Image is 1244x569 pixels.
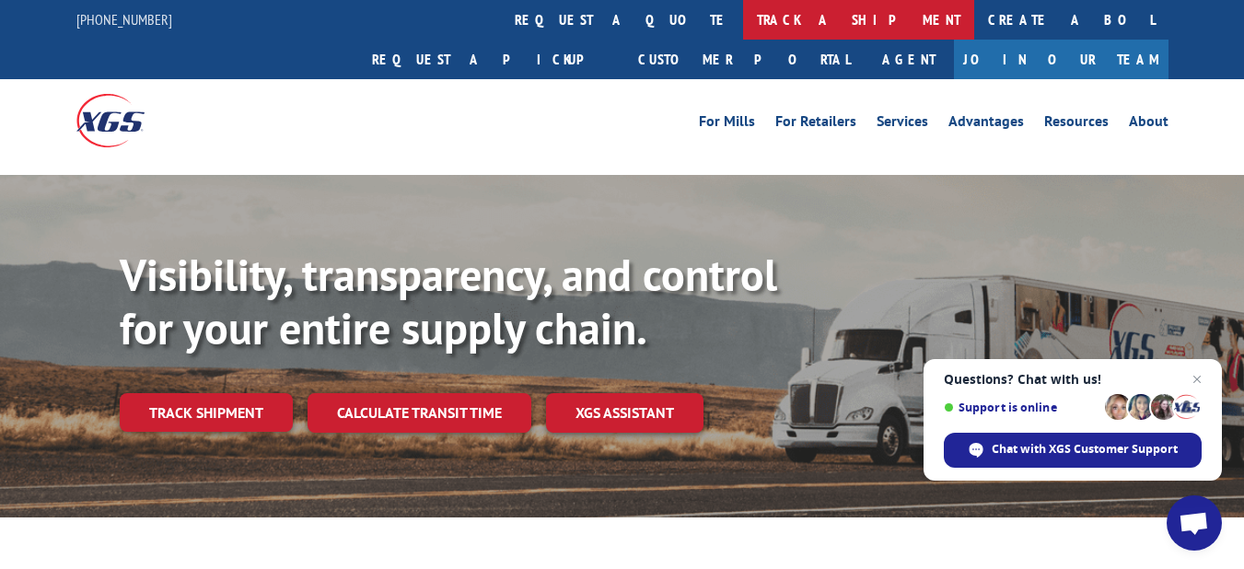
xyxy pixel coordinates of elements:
a: Customer Portal [624,40,864,79]
span: Chat with XGS Customer Support [944,433,1202,468]
a: About [1129,114,1168,134]
a: Calculate transit time [308,393,531,433]
a: For Retailers [775,114,856,134]
span: Questions? Chat with us! [944,372,1202,387]
span: Chat with XGS Customer Support [992,441,1178,458]
a: Services [877,114,928,134]
span: Support is online [944,401,1099,414]
a: Join Our Team [954,40,1168,79]
a: For Mills [699,114,755,134]
a: Open chat [1167,495,1222,551]
a: Resources [1044,114,1109,134]
a: Advantages [948,114,1024,134]
a: Track shipment [120,393,293,432]
a: XGS ASSISTANT [546,393,703,433]
a: Request a pickup [358,40,624,79]
b: Visibility, transparency, and control for your entire supply chain. [120,246,777,356]
a: Agent [864,40,954,79]
a: [PHONE_NUMBER] [76,10,172,29]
